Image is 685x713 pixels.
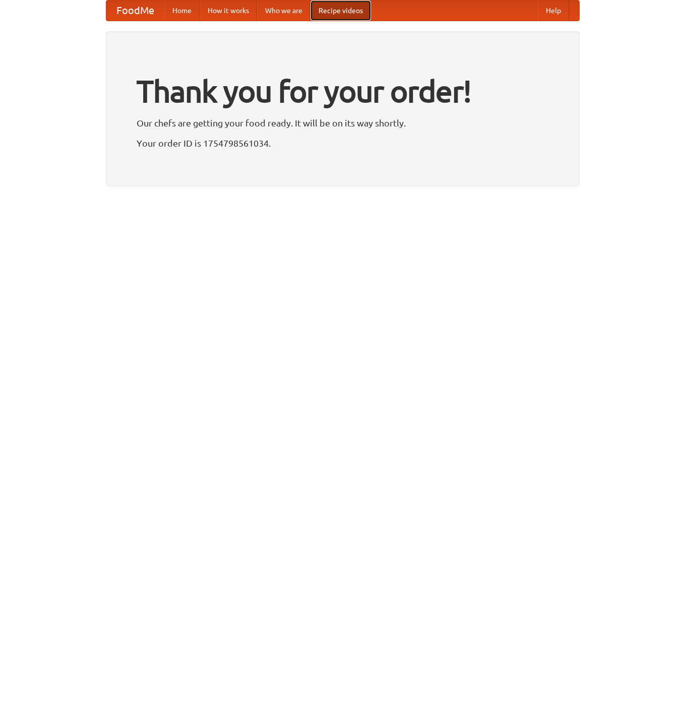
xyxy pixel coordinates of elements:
[310,1,371,21] a: Recipe videos
[538,1,569,21] a: Help
[137,115,549,131] p: Our chefs are getting your food ready. It will be on its way shortly.
[200,1,257,21] a: How it works
[137,67,549,115] h1: Thank you for your order!
[106,1,164,21] a: FoodMe
[257,1,310,21] a: Who we are
[137,136,549,151] p: Your order ID is 1754798561034.
[164,1,200,21] a: Home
